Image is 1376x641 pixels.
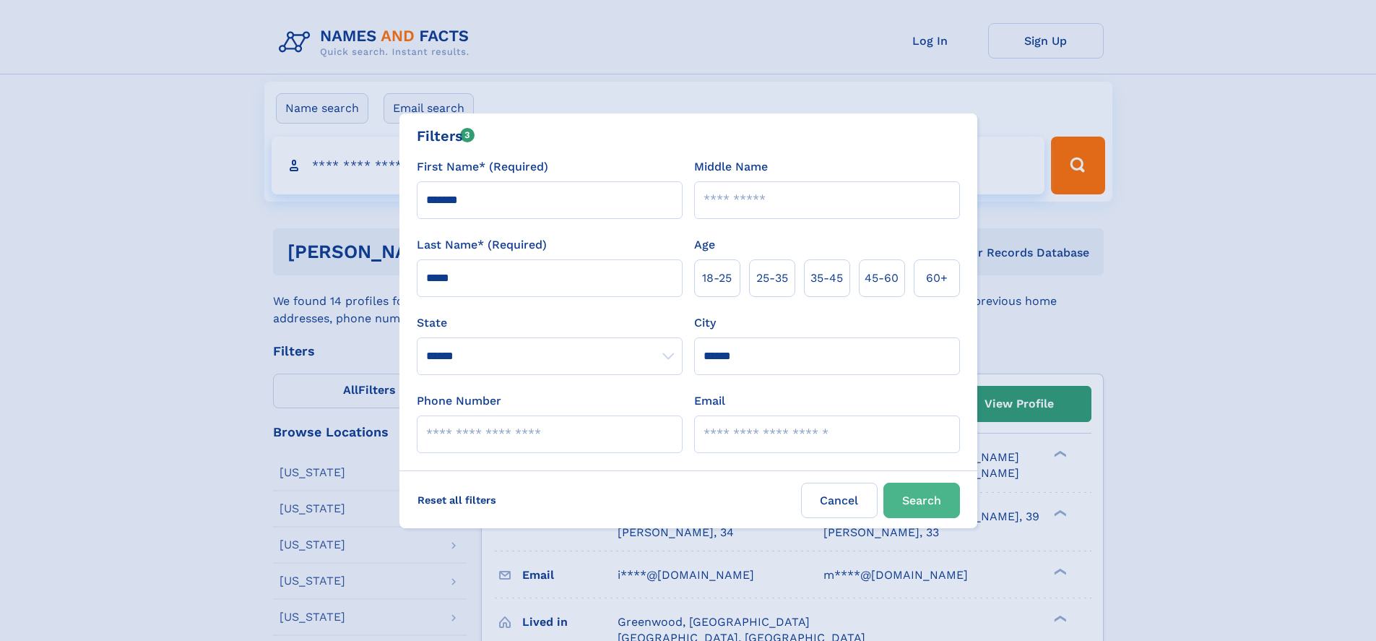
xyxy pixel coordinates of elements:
[417,158,548,176] label: First Name* (Required)
[865,270,899,287] span: 45‑60
[883,483,960,518] button: Search
[408,483,506,517] label: Reset all filters
[694,236,715,254] label: Age
[810,270,843,287] span: 35‑45
[801,483,878,518] label: Cancel
[694,314,716,332] label: City
[756,270,788,287] span: 25‑35
[417,392,501,410] label: Phone Number
[926,270,948,287] span: 60+
[694,392,725,410] label: Email
[702,270,732,287] span: 18‑25
[694,158,768,176] label: Middle Name
[417,314,683,332] label: State
[417,125,475,147] div: Filters
[417,236,547,254] label: Last Name* (Required)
